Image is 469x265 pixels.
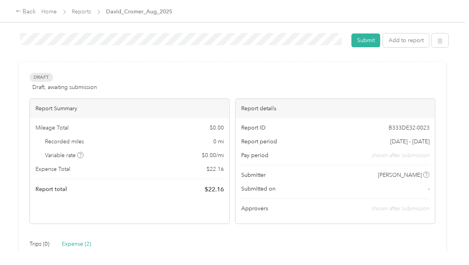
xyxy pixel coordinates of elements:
span: $ 0.00 / mi [202,151,224,159]
span: B333DE32-0023 [389,124,430,132]
span: Draft, awaiting submission [32,83,97,91]
button: Add to report [383,33,429,47]
span: Expense Total [35,165,70,173]
span: shown after submission [372,205,430,212]
span: Recorded miles [45,137,84,146]
div: Report details [236,99,435,118]
a: Reports [72,8,91,15]
span: $ 22.16 [205,185,224,194]
a: Home [42,8,57,15]
span: Report ID [241,124,266,132]
span: Draft [30,73,53,82]
span: Variable rate [45,151,84,159]
span: [DATE] - [DATE] [390,137,430,146]
div: Expense (2) [62,240,91,248]
span: Submitter [241,171,266,179]
span: $ 22.16 [207,165,224,173]
div: Report Summary [30,99,229,118]
span: Report total [35,185,67,193]
span: Approvers [241,204,268,213]
button: Submit [352,33,380,47]
span: $ 0.00 [210,124,224,132]
span: David_Cromer_Aug_2025 [106,7,173,16]
span: shown after submission [372,151,430,159]
span: [PERSON_NAME] [378,171,422,179]
div: Trips (0) [30,240,49,248]
span: Mileage Total [35,124,69,132]
div: Back [16,7,36,17]
iframe: Everlance-gr Chat Button Frame [425,221,469,265]
span: Report period [241,137,277,146]
span: Pay period [241,151,268,159]
span: 0 mi [213,137,224,146]
span: Submitted on [241,185,275,193]
span: - [428,185,430,193]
